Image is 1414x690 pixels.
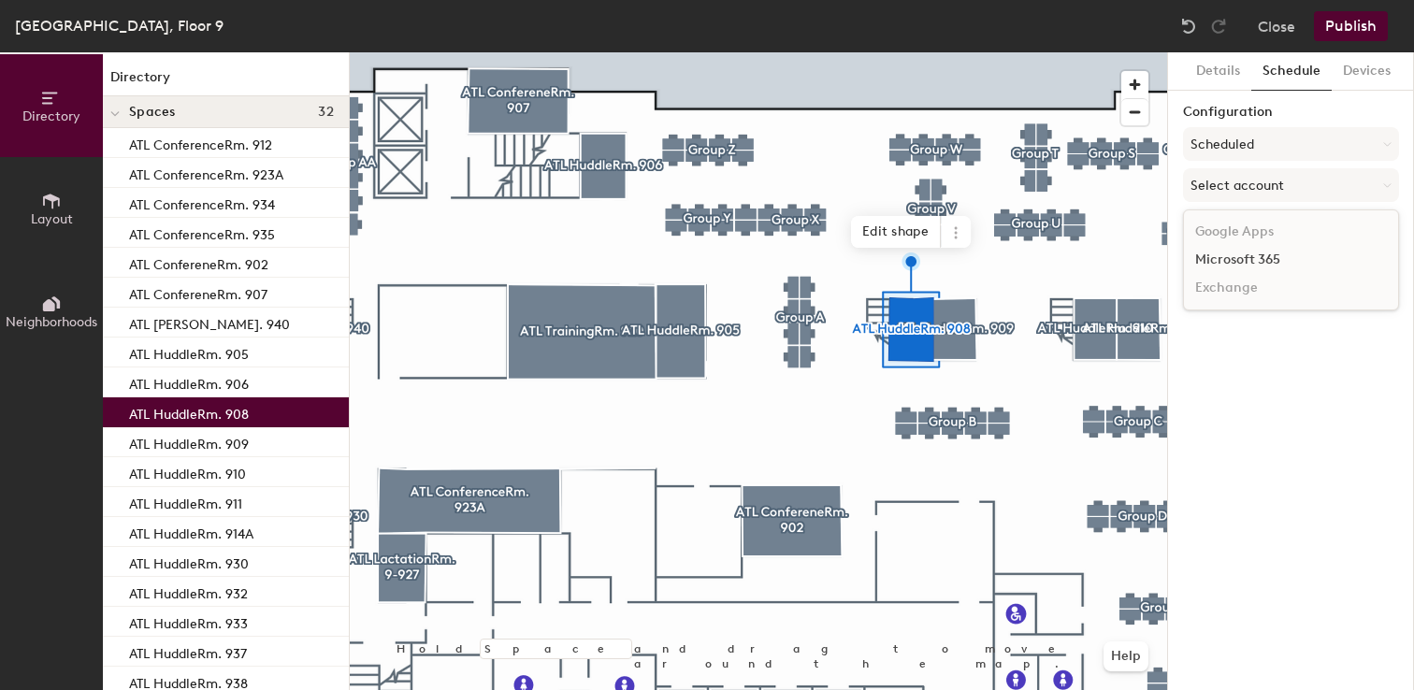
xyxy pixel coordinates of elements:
[15,14,224,37] div: [GEOGRAPHIC_DATA], Floor 9
[1332,52,1402,91] button: Devices
[129,371,249,393] p: ATL HuddleRm. 906
[129,521,253,542] p: ATL HuddleRm. 914A
[129,491,242,512] p: ATL HuddleRm. 911
[1183,127,1399,161] button: Scheduled
[1258,11,1295,41] button: Close
[129,222,275,243] p: ATL ConferenceRm. 935
[129,311,290,333] p: ATL [PERSON_NAME]. 940
[851,216,941,248] span: Edit shape
[1184,218,1398,246] div: Google Apps
[129,341,249,363] p: ATL HuddleRm. 905
[129,162,283,183] p: ATL ConferenceRm. 923A
[318,105,334,120] span: 32
[1184,246,1398,274] div: Microsoft 365
[22,108,80,124] span: Directory
[1184,274,1398,302] div: Exchange
[1179,17,1198,36] img: Undo
[1104,641,1148,671] button: Help
[1314,11,1388,41] button: Publish
[129,401,249,423] p: ATL HuddleRm. 908
[129,611,248,632] p: ATL HuddleRm. 933
[129,105,176,120] span: Spaces
[1209,17,1228,36] img: Redo
[1185,52,1251,91] button: Details
[129,640,247,662] p: ATL HuddleRm. 937
[129,281,267,303] p: ATL ConfereneRm. 907
[129,581,248,602] p: ATL HuddleRm. 932
[1183,105,1399,120] label: Configuration
[103,67,349,96] h1: Directory
[129,431,249,453] p: ATL HuddleRm. 909
[129,461,246,482] p: ATL HuddleRm. 910
[129,551,249,572] p: ATL HuddleRm. 930
[31,211,73,227] span: Layout
[129,252,268,273] p: ATL ConfereneRm. 902
[1251,52,1332,91] button: Schedule
[129,192,275,213] p: ATL ConferenceRm. 934
[1183,168,1399,202] button: Select account
[6,314,97,330] span: Neighborhoods
[129,132,272,153] p: ATL ConferenceRm. 912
